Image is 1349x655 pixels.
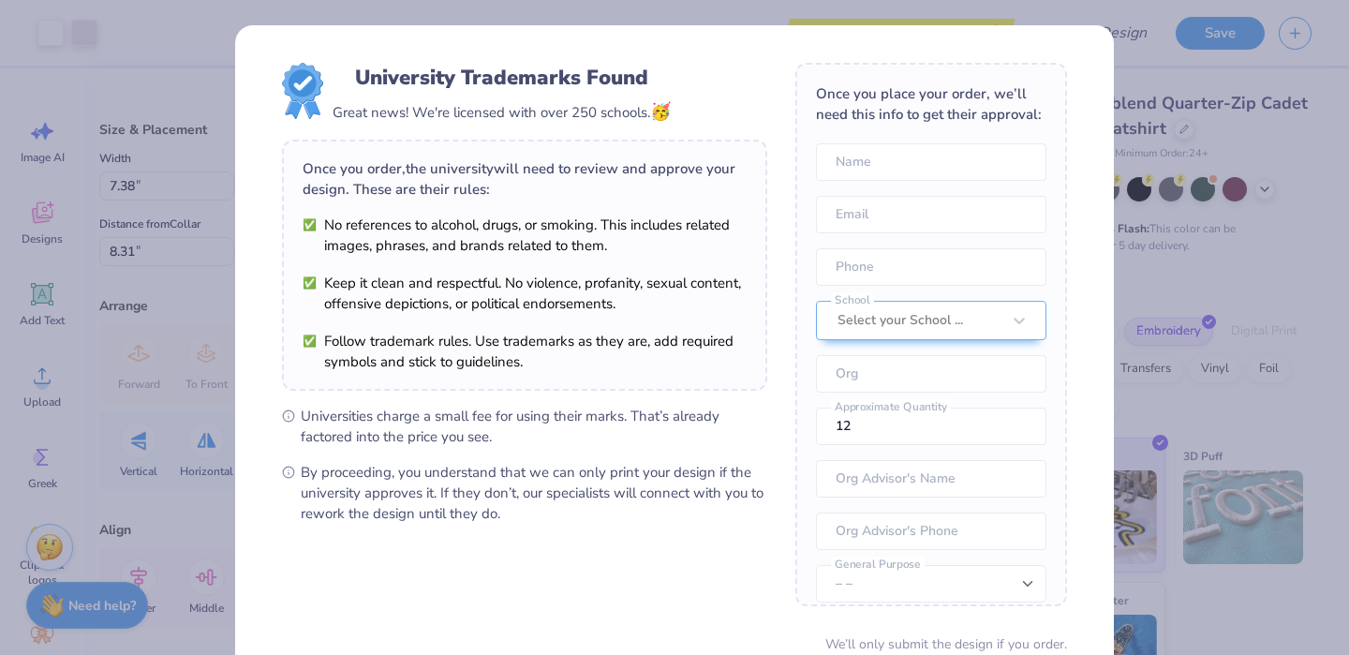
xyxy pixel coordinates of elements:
li: Follow trademark rules. Use trademarks as they are, add required symbols and stick to guidelines. [303,331,747,372]
input: Name [816,143,1046,181]
div: Once you place your order, we’ll need this info to get their approval: [816,83,1046,125]
div: We’ll only submit the design if you order. [825,634,1067,654]
input: Org Advisor's Name [816,460,1046,498]
div: Great news! We're licensed with over 250 schools. [333,99,671,125]
input: Email [816,196,1046,233]
span: Universities charge a small fee for using their marks. That’s already factored into the price you... [301,406,767,447]
input: Phone [816,248,1046,286]
li: Keep it clean and respectful. No violence, profanity, sexual content, offensive depictions, or po... [303,273,747,314]
span: 🥳 [650,100,671,123]
input: Org [816,355,1046,393]
input: Approximate Quantity [816,408,1046,445]
span: By proceeding, you understand that we can only print your design if the university approves it. I... [301,462,767,524]
div: University Trademarks Found [355,63,648,93]
li: No references to alcohol, drugs, or smoking. This includes related images, phrases, and brands re... [303,215,747,256]
div: Once you order, the university will need to review and approve your design. These are their rules: [303,158,747,200]
input: Org Advisor's Phone [816,513,1046,550]
img: License badge [282,63,323,119]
